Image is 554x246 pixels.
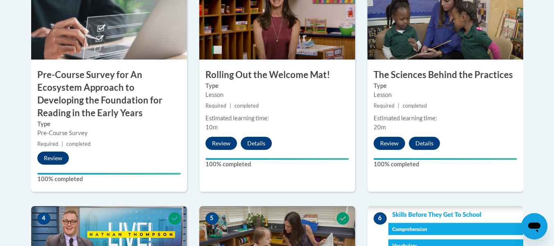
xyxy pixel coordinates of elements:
span: Required [37,141,58,147]
label: Type [37,120,181,129]
label: Type [205,81,349,90]
span: | [230,103,231,109]
span: 6 [374,212,387,225]
button: Details [409,137,440,150]
span: 4 [37,212,50,225]
label: 100% completed [205,160,349,169]
span: | [398,103,399,109]
button: Details [241,137,272,150]
div: Estimated learning time: [374,114,517,123]
span: completed [66,141,91,147]
label: 100% completed [374,160,517,169]
div: Pre-Course Survey [37,129,181,138]
span: 5 [205,212,219,225]
label: 100% completed [37,175,181,184]
label: Type [374,81,517,90]
iframe: Button to launch messaging window [521,213,547,239]
div: Lesson [374,90,517,99]
span: completed [235,103,259,109]
div: Your progress [374,158,517,160]
button: Review [205,137,237,150]
div: Estimated learning time: [205,114,349,123]
button: Review [37,152,69,165]
span: 10m [205,124,218,131]
span: 20m [374,124,386,131]
div: Lesson [205,90,349,99]
h3: The Sciences Behind the Practices [367,69,523,81]
span: completed [403,103,427,109]
span: | [62,141,63,147]
div: Your progress [37,173,181,175]
span: Required [374,103,394,109]
h3: Rolling Out the Welcome Mat! [199,69,355,81]
div: Your progress [205,158,349,160]
span: Required [205,103,226,109]
h3: Pre-Course Survey for An Ecosystem Approach to Developing the Foundation for Reading in the Early... [31,69,187,119]
button: Review [374,137,405,150]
